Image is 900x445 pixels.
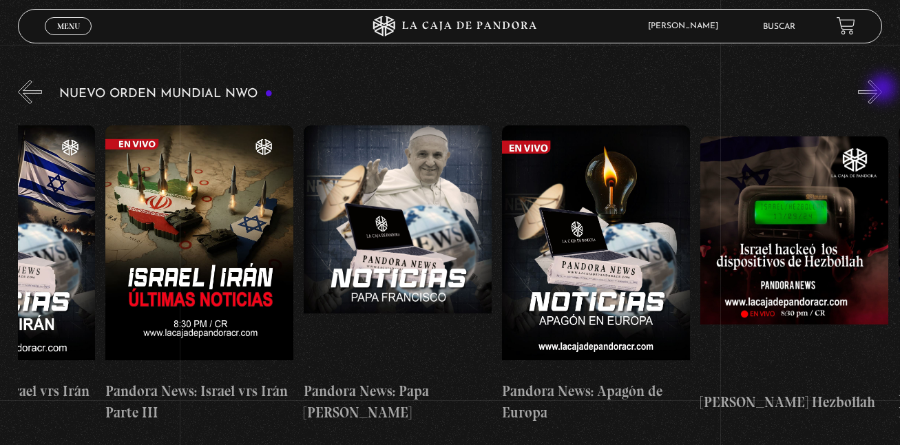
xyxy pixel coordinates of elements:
[502,114,690,435] a: Pandora News: Apagón de Europa
[641,22,732,30] span: [PERSON_NAME]
[105,114,293,435] a: Pandora News: Israel vrs Irán Parte III
[52,34,85,43] span: Cerrar
[700,114,888,435] a: [PERSON_NAME] Hezbollah
[304,380,492,424] h4: Pandora News: Papa [PERSON_NAME]
[105,380,293,424] h4: Pandora News: Israel vrs Irán Parte III
[57,22,80,30] span: Menu
[59,87,273,101] h3: Nuevo Orden Mundial NWO
[837,17,855,35] a: View your shopping cart
[502,380,690,424] h4: Pandora News: Apagón de Europa
[858,80,882,104] button: Next
[18,80,42,104] button: Previous
[700,391,888,413] h4: [PERSON_NAME] Hezbollah
[763,23,795,31] a: Buscar
[304,114,492,435] a: Pandora News: Papa [PERSON_NAME]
